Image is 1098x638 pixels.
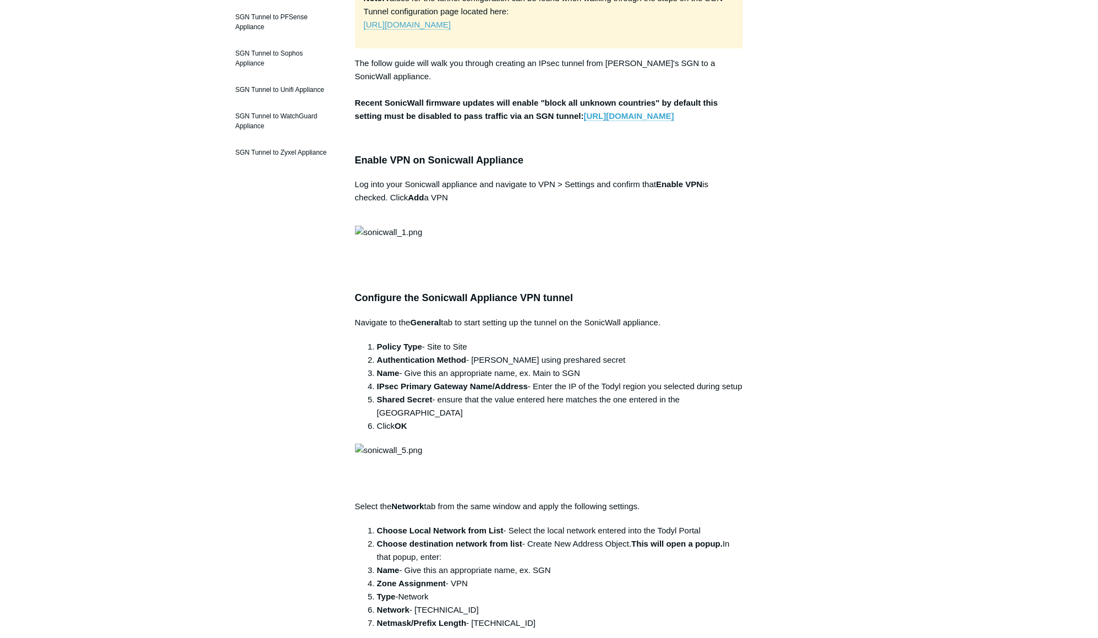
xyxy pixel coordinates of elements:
[355,178,744,217] p: Log into your Sonicwall appliance and navigate to VPN > Settings and confirm that is checked. Cli...
[230,43,338,74] a: SGN Tunnel to Sophos Appliance
[377,605,409,614] strong: Network
[355,98,718,121] strong: Recent SonicWall firmware updates will enable "block all unknown countries" by default this setti...
[377,368,400,378] strong: Name
[377,367,744,380] div: - Give this an appropriate name, ex. Main to SGN
[377,579,446,588] strong: Zone Assignment
[377,355,466,364] strong: Authentication Method
[377,590,744,603] div: -Network
[377,395,433,404] strong: Shared Secret
[391,501,424,511] strong: Network
[355,500,744,513] p: Select the tab from the same window and apply the following settings.
[377,539,522,548] strong: Choose destination network from list
[377,526,504,535] strong: Choose Local Network from List
[377,380,744,393] div: - Enter the IP of the Todyl region you selected during setup
[377,419,744,433] div: Click
[230,106,338,137] a: SGN Tunnel to WatchGuard Appliance
[656,179,702,189] strong: Enable VPN
[377,564,744,577] div: - Give this an appropriate name, ex. SGN
[355,226,423,239] img: sonicwall_1.png
[364,20,451,30] a: [URL][DOMAIN_NAME]
[377,592,396,601] strong: Type
[377,603,744,617] div: - [TECHNICAL_ID]
[377,524,744,537] div: - Select the local network entered into the Todyl Portal
[631,539,723,548] strong: This will open a popup.
[377,565,400,575] strong: Name
[377,342,422,351] strong: Policy Type
[408,193,424,202] strong: Add
[355,316,744,329] p: Navigate to the tab to start setting up the tunnel on the SonicWall appliance.
[377,577,744,590] div: - VPN
[377,353,744,367] div: - [PERSON_NAME] using preshared secret
[230,142,338,163] a: SGN Tunnel to Zyxel Appliance
[377,340,744,353] div: - Site to Site
[377,618,467,628] strong: Netmask/Prefix Length
[355,57,744,123] p: The follow guide will walk you through creating an IPsec tunnel from [PERSON_NAME]'s SGN to a Son...
[377,393,744,419] div: - ensure that the value entered here matches the one entered in the [GEOGRAPHIC_DATA]
[355,444,423,457] img: sonicwall_5.png
[377,381,528,391] strong: IPsec Primary Gateway Name/Address
[355,152,744,168] h3: Enable VPN on Sonicwall Appliance
[411,318,441,327] strong: General
[230,7,338,37] a: SGN Tunnel to PFSense Appliance
[355,290,744,306] h3: Configure the Sonicwall Appliance VPN tunnel
[395,421,407,430] strong: OK
[377,617,744,630] div: - [TECHNICAL_ID]
[230,79,338,100] a: SGN Tunnel to Unifi Appliance
[377,537,744,564] div: - Create New Address Object. In that popup, enter:
[584,111,674,121] a: [URL][DOMAIN_NAME]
